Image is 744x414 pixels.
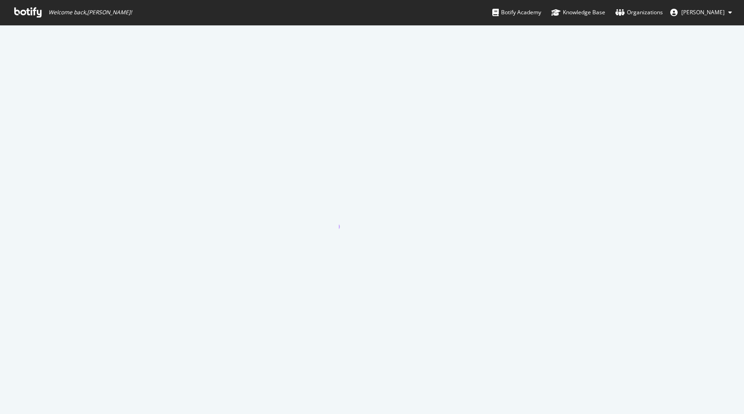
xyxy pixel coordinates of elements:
span: Michael Engeling [681,8,725,16]
div: Botify Academy [492,8,541,17]
button: [PERSON_NAME] [663,5,739,20]
span: Welcome back, [PERSON_NAME] ! [48,9,132,16]
div: animation [339,196,405,229]
div: Knowledge Base [551,8,605,17]
div: Organizations [615,8,663,17]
